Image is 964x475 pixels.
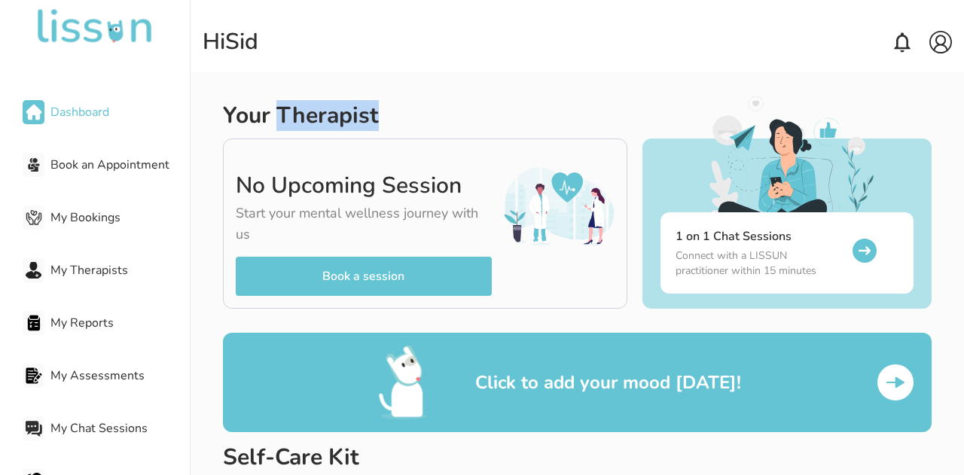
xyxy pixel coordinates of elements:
img: mood emo [378,345,427,420]
p: No Upcoming Session [236,172,492,199]
img: My Bookings [26,209,42,226]
h2: Your Therapist [223,102,379,129]
img: My Chat Sessions [26,420,42,437]
button: Book a session [236,257,492,296]
span: Book an Appointment [50,156,190,174]
span: My Reports [50,314,190,332]
h6: 1 on 1 Chat Sessions [676,227,843,245]
img: Dashboard [26,104,42,120]
span: My Chat Sessions [50,419,190,437]
img: rightArrow.svg [853,239,877,263]
h2: Self-Care Kit [223,444,932,471]
img: Book an Appointment [26,157,42,173]
img: new Image [504,151,615,262]
p: Connect with a LISSUN practitioner within 15 minutes [676,248,843,279]
img: My Reports [26,315,42,331]
img: undefined [35,9,155,45]
img: account.svg [929,31,952,53]
span: My Bookings [50,209,190,227]
span: My Therapists [50,261,190,279]
img: arraow [883,370,908,394]
p: Start your mental wellness journey with us [236,199,492,257]
p: Click to add your mood [DATE]! [475,370,741,394]
span: Dashboard [50,103,190,121]
img: My Assessments [26,367,42,384]
div: Hi Sid [203,29,258,56]
span: My Assessments [50,367,190,385]
img: My Therapists [26,262,42,279]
